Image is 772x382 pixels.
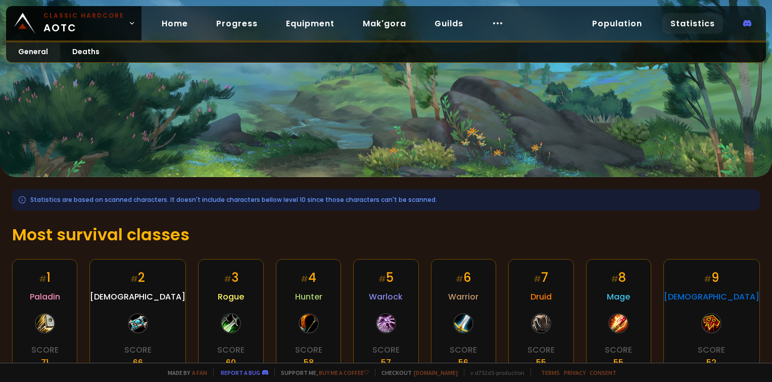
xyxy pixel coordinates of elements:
a: Terms [541,369,560,376]
span: Checkout [375,369,458,376]
div: 1 [39,269,51,286]
div: 3 [224,269,238,286]
div: Score [295,344,322,356]
div: 56 [458,356,468,369]
div: Score [698,344,725,356]
div: 60 [226,356,236,369]
div: 57 [381,356,391,369]
span: [DEMOGRAPHIC_DATA] [90,290,185,303]
small: # [130,273,138,285]
span: Made by [162,369,207,376]
a: [DOMAIN_NAME] [414,369,458,376]
small: # [224,273,231,285]
a: a fan [192,369,207,376]
a: Population [584,13,650,34]
div: Score [372,344,400,356]
div: 55 [536,356,546,369]
a: Classic HardcoreAOTC [6,6,141,40]
a: Mak'gora [355,13,414,34]
div: Score [527,344,555,356]
div: 2 [130,269,145,286]
a: Deaths [60,43,112,62]
small: Classic Hardcore [43,11,124,20]
div: 58 [304,356,314,369]
a: Statistics [662,13,723,34]
span: Druid [530,290,552,303]
div: Score [605,344,632,356]
div: 6 [456,269,471,286]
span: Rogue [218,290,244,303]
span: AOTC [43,11,124,35]
a: General [6,43,60,62]
small: # [534,273,541,285]
a: Equipment [278,13,343,34]
a: Report a bug [221,369,260,376]
span: Warlock [369,290,403,303]
div: 7 [534,269,548,286]
span: v. d752d5 - production [464,369,524,376]
small: # [456,273,463,285]
small: # [611,273,618,285]
h1: Most survival classes [12,223,760,247]
small: # [704,273,711,285]
span: Hunter [295,290,322,303]
div: 55 [613,356,623,369]
a: Home [154,13,196,34]
div: 8 [611,269,626,286]
div: Statistics are based on scanned characters. It doesn't include characters bellow level 10 since t... [12,189,760,210]
div: Score [124,344,152,356]
a: Privacy [564,369,586,376]
small: # [378,273,386,285]
div: 4 [301,269,316,286]
span: [DEMOGRAPHIC_DATA] [664,290,759,303]
div: Score [31,344,59,356]
div: 66 [133,356,143,369]
div: Score [450,344,477,356]
a: Progress [208,13,266,34]
div: 52 [706,356,716,369]
small: # [301,273,308,285]
div: Score [217,344,245,356]
span: Warrior [448,290,478,303]
div: 71 [41,356,49,369]
small: # [39,273,46,285]
div: 9 [704,269,719,286]
span: Support me, [274,369,369,376]
a: Guilds [426,13,471,34]
div: 5 [378,269,394,286]
span: Paladin [30,290,60,303]
span: Mage [607,290,630,303]
a: Consent [590,369,616,376]
a: Buy me a coffee [319,369,369,376]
